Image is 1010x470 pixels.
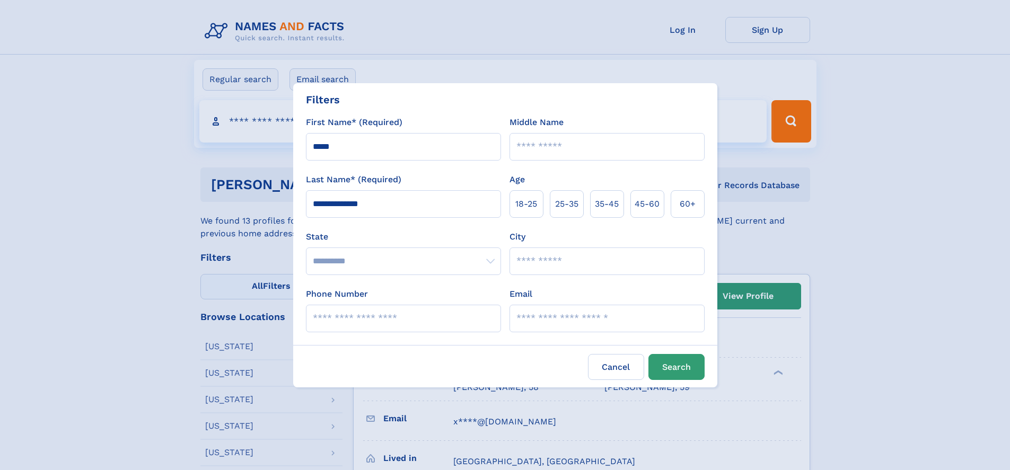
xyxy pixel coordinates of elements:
[595,198,619,210] span: 35‑45
[510,173,525,186] label: Age
[510,288,532,300] label: Email
[306,92,340,108] div: Filters
[306,230,501,243] label: State
[306,116,402,129] label: First Name* (Required)
[510,116,564,129] label: Middle Name
[510,230,525,243] label: City
[588,354,644,380] label: Cancel
[648,354,705,380] button: Search
[635,198,660,210] span: 45‑60
[555,198,578,210] span: 25‑35
[680,198,696,210] span: 60+
[515,198,537,210] span: 18‑25
[306,288,368,300] label: Phone Number
[306,173,401,186] label: Last Name* (Required)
